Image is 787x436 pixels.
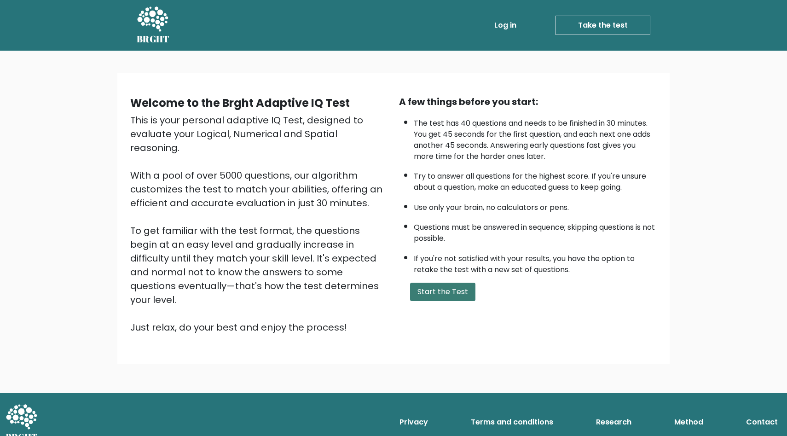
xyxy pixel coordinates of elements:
a: Privacy [396,413,432,431]
a: Contact [742,413,781,431]
a: Take the test [556,16,650,35]
li: Try to answer all questions for the highest score. If you're unsure about a question, make an edu... [414,166,657,193]
h5: BRGHT [137,34,170,45]
a: Terms and conditions [467,413,557,431]
a: BRGHT [137,4,170,47]
div: This is your personal adaptive IQ Test, designed to evaluate your Logical, Numerical and Spatial ... [130,113,388,334]
a: Research [592,413,635,431]
button: Start the Test [410,283,475,301]
li: Questions must be answered in sequence; skipping questions is not possible. [414,217,657,244]
li: If you're not satisfied with your results, you have the option to retake the test with a new set ... [414,249,657,275]
b: Welcome to the Brght Adaptive IQ Test [130,95,350,110]
li: Use only your brain, no calculators or pens. [414,198,657,213]
a: Log in [491,16,520,35]
div: A few things before you start: [399,95,657,109]
a: Method [671,413,707,431]
li: The test has 40 questions and needs to be finished in 30 minutes. You get 45 seconds for the firs... [414,113,657,162]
